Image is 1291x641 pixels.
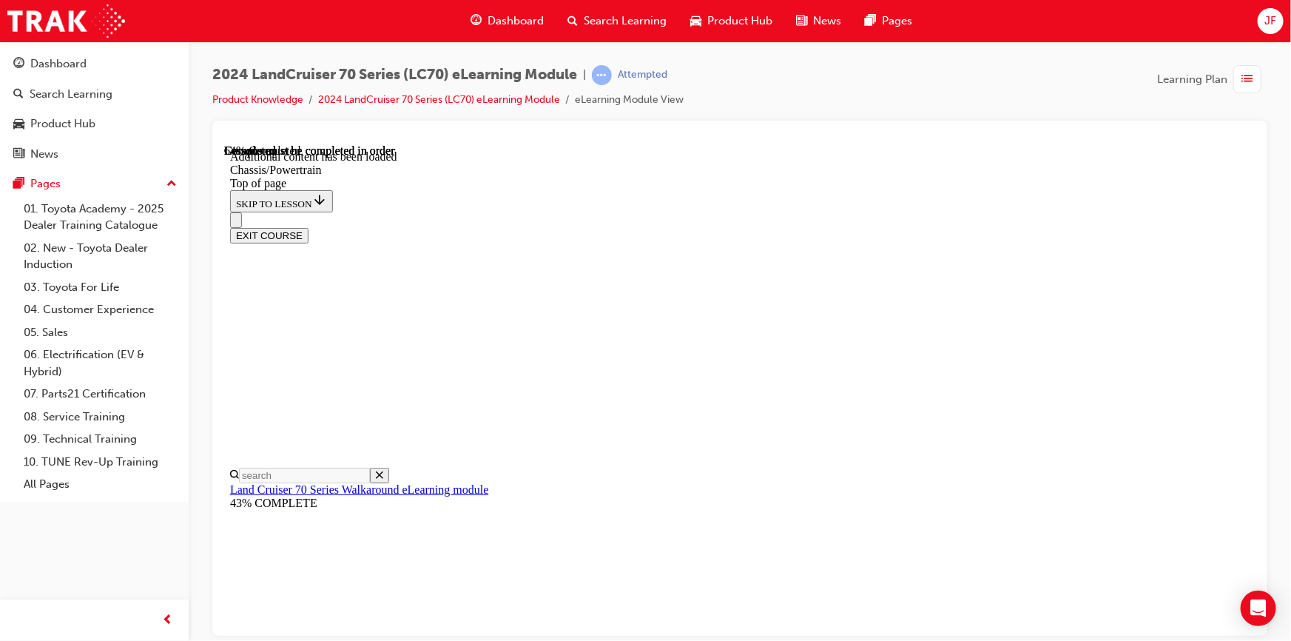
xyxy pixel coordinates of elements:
button: Close search menu [146,323,165,339]
a: guage-iconDashboard [459,6,556,36]
a: search-iconSearch Learning [556,6,678,36]
a: car-iconProduct Hub [678,6,784,36]
a: pages-iconPages [853,6,924,36]
a: All Pages [18,473,183,496]
div: Dashboard [30,56,87,73]
a: News [6,141,183,168]
a: 08. Service Training [18,406,183,429]
div: News [30,146,58,163]
span: guage-icon [13,58,24,71]
div: Attempted [618,68,667,82]
div: Search Learning [30,86,112,103]
span: guage-icon [471,12,482,30]
button: JF [1258,8,1284,34]
img: Trak [7,4,125,38]
span: JF [1264,13,1276,30]
span: car-icon [13,118,24,131]
div: Open Intercom Messenger [1241,591,1276,626]
button: EXIT COURSE [6,84,84,99]
a: Search Learning [6,81,183,108]
a: 01. Toyota Academy - 2025 Dealer Training Catalogue [18,198,183,237]
a: 10. TUNE Rev-Up Training [18,451,183,474]
span: news-icon [13,148,24,161]
span: up-icon [166,175,177,194]
span: 2024 LandCruiser 70 Series (LC70) eLearning Module [212,67,577,84]
div: Product Hub [30,115,95,132]
input: Search [15,323,146,339]
span: prev-icon [163,611,174,630]
span: pages-icon [865,12,876,30]
a: 09. Technical Training [18,428,183,451]
a: 04. Customer Experience [18,298,183,321]
a: 07. Parts21 Certification [18,383,183,406]
span: pages-icon [13,178,24,191]
span: | [583,67,586,84]
a: 06. Electrification (EV & Hybrid) [18,343,183,383]
button: SKIP TO LESSON [6,46,109,68]
li: eLearning Module View [575,92,684,109]
span: news-icon [796,12,807,30]
a: 03. Toyota For Life [18,276,183,299]
button: Pages [6,170,183,198]
div: 43% COMPLETE [6,352,1025,366]
a: Dashboard [6,50,183,78]
span: Search Learning [584,13,667,30]
div: Pages [30,175,61,192]
span: Learning Plan [1157,71,1227,88]
button: Learning Plan [1157,65,1267,93]
a: 05. Sales [18,321,183,344]
a: news-iconNews [784,6,853,36]
span: News [813,13,841,30]
span: Product Hub [707,13,772,30]
span: Dashboard [488,13,544,30]
div: Top of page [6,33,1025,46]
a: Product Hub [6,110,183,138]
span: search-icon [13,88,24,101]
a: Land Cruiser 70 Series Walkaround eLearning module [6,339,264,352]
div: Additional content has been loaded [6,6,1025,19]
a: 02. New - Toyota Dealer Induction [18,237,183,276]
span: car-icon [690,12,701,30]
span: search-icon [567,12,578,30]
button: DashboardSearch LearningProduct HubNews [6,47,183,170]
span: list-icon [1242,70,1253,89]
div: Chassis/Powertrain [6,19,1025,33]
span: learningRecordVerb_ATTEMPT-icon [592,65,612,85]
span: Pages [882,13,912,30]
span: SKIP TO LESSON [12,54,103,65]
a: 2024 LandCruiser 70 Series (LC70) eLearning Module [318,93,560,106]
a: Product Knowledge [212,93,303,106]
button: Close navigation menu [6,68,18,84]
